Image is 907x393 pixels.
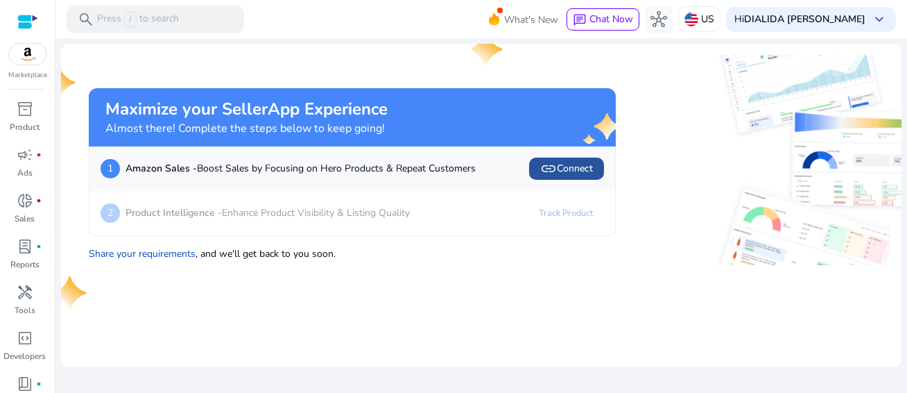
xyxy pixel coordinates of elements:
[17,147,33,163] span: campaign
[36,244,42,249] span: fiber_manual_record
[105,99,388,119] h2: Maximize your SellerApp Experience
[36,152,42,158] span: fiber_manual_record
[55,276,89,310] img: one-star.svg
[504,8,558,32] span: What's New
[126,161,476,176] p: Boost Sales by Focusing on Hero Products & Repeat Customers
[540,160,557,177] span: link
[101,203,120,223] p: 2
[10,121,40,133] p: Product
[567,8,639,31] button: chatChat Now
[124,12,137,27] span: /
[529,158,604,180] button: linkConnect
[105,122,388,135] h4: Almost there! Complete the steps below to keep going!
[89,241,616,261] p: , and we'll get back to you soon.
[472,33,505,66] img: one-star.svg
[744,12,865,26] b: DIALIDA [PERSON_NAME]
[17,192,33,209] span: donut_small
[17,238,33,255] span: lab_profile
[734,15,865,24] p: Hi
[126,162,197,175] b: Amazon Sales -
[701,7,714,31] p: US
[684,12,698,26] img: us.svg
[17,330,33,346] span: code_blocks
[645,6,673,33] button: hub
[126,206,222,219] b: Product Intelligence -
[17,376,33,392] span: book_4
[15,212,35,225] p: Sales
[10,258,40,271] p: Reports
[8,70,47,81] p: Marketplace
[17,167,33,179] p: Ads
[650,11,667,28] span: hub
[44,66,78,99] img: one-star.svg
[126,206,410,220] p: Enhance Product Visibility & Listing Quality
[3,350,46,362] p: Developers
[78,11,94,28] span: search
[528,202,604,224] a: Track Product
[101,159,120,178] p: 1
[36,381,42,387] span: fiber_manual_record
[17,284,33,301] span: handyman
[36,198,42,203] span: fiber_manual_record
[89,247,196,260] a: Share your requirements
[871,11,888,28] span: keyboard_arrow_down
[589,12,633,26] span: Chat Now
[97,12,179,27] p: Press to search
[15,304,35,317] p: Tools
[573,13,587,27] span: chat
[17,101,33,117] span: inventory_2
[9,44,46,65] img: amazon.svg
[540,160,593,177] span: Connect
